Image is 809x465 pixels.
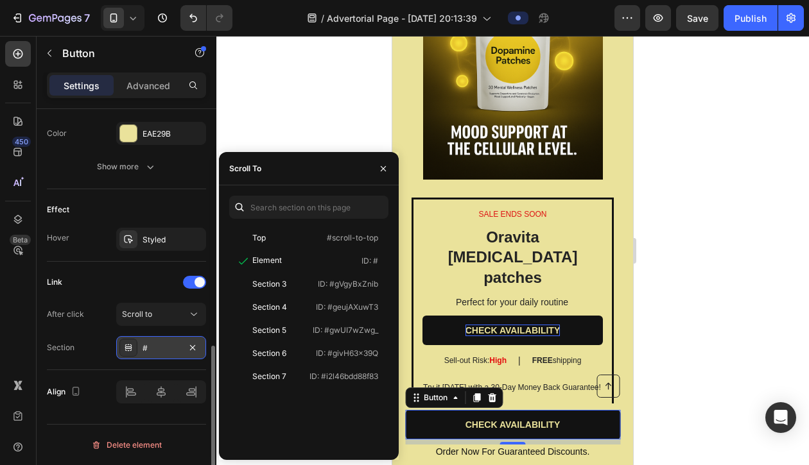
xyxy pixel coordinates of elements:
button: Save [676,5,718,31]
button: Delete element [47,435,206,455]
div: Section 5 [252,325,286,336]
div: EAE29B [143,128,203,140]
div: Element [252,255,282,266]
div: Align [47,384,83,401]
div: Undo/Redo [180,5,232,31]
div: Section 6 [252,348,286,359]
div: Show more [97,160,157,173]
div: Effect [47,204,69,216]
span: Save [687,13,708,24]
div: Publish [735,12,767,25]
div: # [143,342,180,354]
p: ID: #geujAXuwT3 [316,301,378,313]
div: Section [47,342,74,353]
span: Scroll to [122,309,152,319]
button: Publish [724,5,778,31]
div: Open Intercom Messenger [765,402,796,433]
div: Color [47,128,67,139]
button: Show more [47,155,206,178]
p: ID: #i2l46bdd88f83 [309,371,378,382]
p: Settings [64,79,100,92]
p: 7 [84,10,90,26]
div: Styled [143,234,203,246]
div: Scroll To [229,163,261,174]
div: Section 3 [252,278,286,290]
span: / [321,12,324,25]
input: Search section on this page [229,196,388,219]
iframe: Design area [392,36,633,465]
p: ID: #gVgyBxZnib [318,278,378,290]
p: ID: # [361,255,378,267]
p: ID: #gwUI7wZwg_ [313,325,378,336]
div: 450 [12,137,31,147]
div: Section 7 [252,371,286,382]
p: Advanced [126,79,170,92]
button: 7 [5,5,96,31]
div: Beta [10,235,31,245]
p: Button [62,46,171,61]
p: #scroll-to-top [327,232,378,244]
button: Scroll to [116,303,206,326]
p: ID: #givH63x39Q [316,348,378,359]
div: Delete element [91,437,162,453]
div: Top [252,232,266,244]
div: Hover [47,232,69,244]
div: After click [47,309,84,320]
div: Section 4 [252,301,287,313]
span: Advertorial Page - [DATE] 20:13:39 [327,12,477,25]
div: Link [47,276,62,288]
